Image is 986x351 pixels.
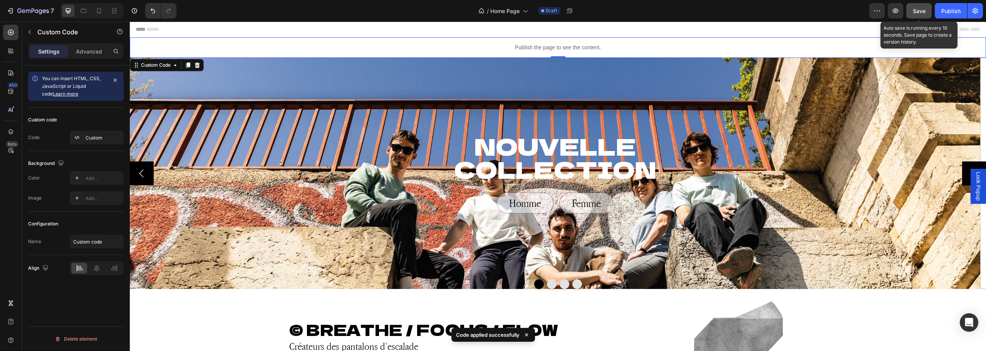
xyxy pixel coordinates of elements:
[28,134,40,141] div: Code
[55,334,97,344] div: Delete element
[430,258,439,267] button: Dot
[845,150,852,179] span: Look Popup
[832,140,856,164] button: Carousel Next Arrow
[28,333,124,345] button: Delete element
[28,238,41,245] div: Name
[906,3,932,18] button: Save
[28,175,40,181] div: Color
[6,141,18,147] div: Beta
[3,3,57,18] button: 7
[37,27,103,37] p: Custom Code
[443,258,452,267] button: Dot
[430,171,483,192] button: <p>Femme</p>
[76,47,102,55] p: Advanced
[86,175,122,182] div: Add...
[913,8,926,14] span: Save
[53,91,78,97] a: Learn more
[42,76,101,97] span: You can insert HTML, CSS, JavaScript or Liquid code
[935,3,967,18] button: Publish
[960,313,978,332] div: Open Intercom Messenger
[10,40,42,47] div: Custom Code
[379,176,411,187] p: Homme
[367,171,424,192] button: <p>Homme</p>
[159,319,513,330] p: Créateurs des pantalons d’escalade
[404,258,414,267] button: Dot
[50,6,54,15] p: 7
[130,22,986,351] iframe: Design area
[564,280,653,348] img: gempages_578941619886096993-a5c7e9a5-1fb4-492c-b23c-3f29d6ebd7be.png
[456,331,520,339] p: Code applied successfully
[487,7,489,15] span: /
[28,220,58,227] div: Configuration
[145,3,176,18] div: Undo/Redo
[490,7,520,15] span: Home Page
[417,258,427,267] button: Dot
[28,116,57,123] div: Custom code
[86,134,122,141] div: Custom
[546,7,557,14] span: Draft
[38,47,60,55] p: Settings
[28,195,42,202] div: Image
[28,158,65,169] div: Background
[159,297,514,319] h2: © BREATHE / FOCUS / FLOW
[28,263,50,274] div: Align
[941,7,961,15] div: Publish
[86,195,122,202] div: Add...
[7,82,18,88] div: 450
[442,176,471,187] p: Femme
